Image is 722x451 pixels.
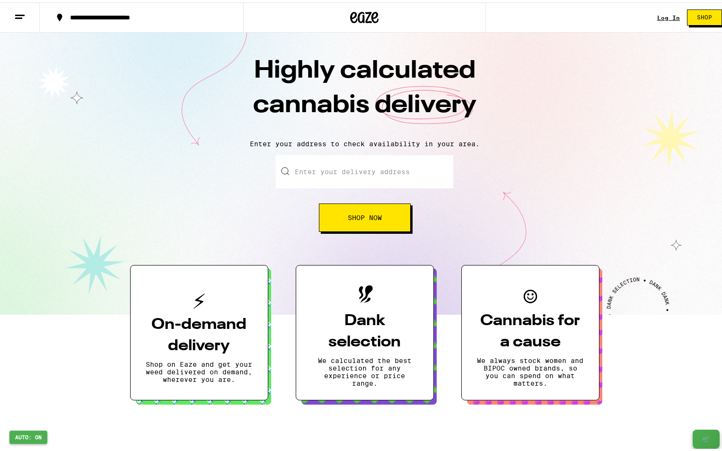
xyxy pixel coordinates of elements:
h3: On-demand delivery [146,312,253,354]
p: Shop on Eaze and get your weed delivered on demand, wherever you are. [146,358,253,381]
p: We calculated the best selection for any experience or price range. [311,354,418,385]
button: 🛒 [693,427,720,446]
button: On-demand deliveryShop on Eaze and get your weed delivered on demand, wherever you are. [130,263,268,398]
span: Shop [697,12,712,18]
h3: Cannabis for a cause [477,308,584,351]
p: We always stock women and BIPOC owned brands, so you can spend on what matters. [477,354,584,385]
button: Shop Now [319,201,411,230]
a: Log In [657,12,680,18]
button: Cannabis for a causeWe always stock women and BIPOC owned brands, so you can spend on what matters. [461,263,599,398]
button: Dank selectionWe calculated the best selection for any experience or price range. [296,263,434,398]
button: Shop [687,7,722,23]
span: Shop Now [348,212,382,219]
button: AUTO: ON [9,428,47,442]
h3: Dank selection [311,308,418,351]
input: Enter your delivery address [276,153,453,186]
p: Enter your address to check availability in your area. [9,138,720,145]
h1: Highly calculated cannabis delivery [199,52,530,130]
